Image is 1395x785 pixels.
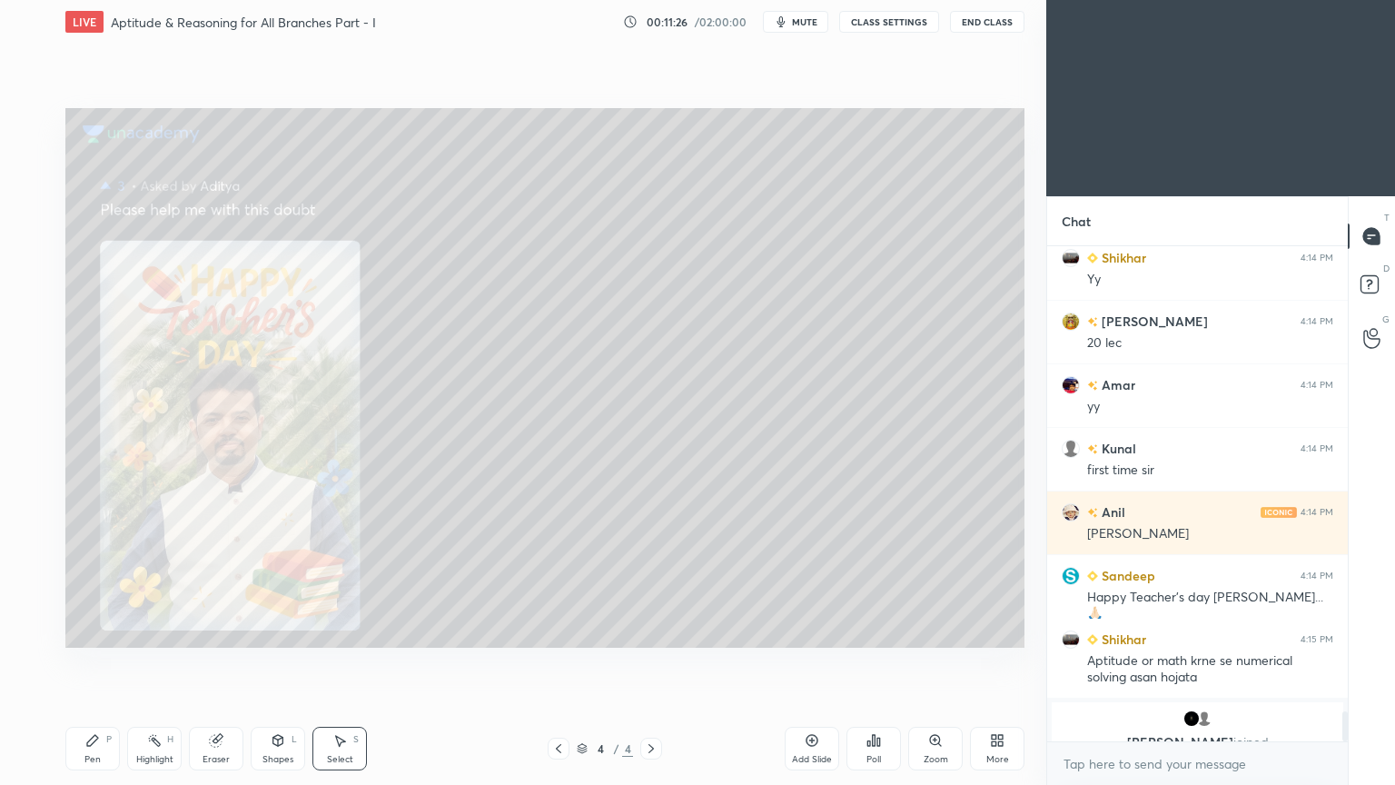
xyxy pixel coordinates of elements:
p: T [1384,211,1390,224]
h6: Shikhar [1098,248,1146,267]
div: Select [327,755,353,764]
img: default.png [1195,710,1213,728]
img: iconic-light.a09c19a4.png [1261,507,1297,518]
div: [PERSON_NAME] [1087,525,1333,543]
button: CLASS SETTINGS [839,11,939,33]
div: / [613,743,618,754]
div: L [292,735,297,744]
div: 4:14 PM [1301,571,1333,581]
h6: Shikhar [1098,630,1146,649]
div: 4 [622,740,633,757]
div: S [353,735,359,744]
div: grid [1047,246,1348,741]
img: no-rating-badge.077c3623.svg [1087,381,1098,391]
div: More [986,755,1009,764]
p: Chat [1047,197,1105,245]
div: 4:14 PM [1301,253,1333,263]
button: End Class [950,11,1024,33]
img: no-rating-badge.077c3623.svg [1087,317,1098,327]
h6: Sandeep [1098,566,1155,585]
div: Highlight [136,755,173,764]
p: D [1383,262,1390,275]
div: Zoom [924,755,948,764]
button: mute [763,11,828,33]
div: 20 lec [1087,334,1333,353]
div: Pen [84,755,101,764]
img: a4734fd09b2f42748ba4b65bbb4a6218.jpg [1062,313,1080,331]
div: Aptitude or math krne se numerical solving asan hojata [1087,652,1333,687]
h6: [PERSON_NAME] [1098,312,1208,331]
img: 3573153d637f4c11bb39579a671d567e.jpg [1182,710,1201,728]
div: Add Slide [792,755,832,764]
img: Learner_Badge_beginner_1_8b307cf2a0.svg [1087,253,1098,263]
div: H [167,735,173,744]
img: Learner_Badge_beginner_1_8b307cf2a0.svg [1087,571,1098,581]
img: default.png [1062,440,1080,458]
img: 87cd7a48d0194003aa8d4f7065a514c3.jpg [1062,567,1080,585]
div: 4:14 PM [1301,443,1333,454]
h4: Aptitude & Reasoning for All Branches Part - I [111,14,376,31]
div: 4 [591,743,609,754]
h6: Kunal [1098,439,1136,458]
img: d1a371e55e674ab0a30497302036a1a5.37530550_3 [1062,376,1080,394]
span: joined [1233,733,1269,750]
div: first time sir [1087,462,1333,480]
h6: Amar [1098,375,1135,394]
img: no-rating-badge.077c3623.svg [1087,508,1098,518]
div: Yy [1087,271,1333,289]
p: [PERSON_NAME] [1063,735,1332,750]
div: P [106,735,112,744]
div: LIVE [65,11,104,33]
img: no-rating-badge.077c3623.svg [1087,444,1098,454]
div: yy [1087,398,1333,416]
div: Happy Teacher's day [PERSON_NAME]...🙏🏻 [1087,589,1333,623]
img: 2afbe86992a24f10a40145e2f5085d5f.jpg [1062,631,1080,649]
div: 4:14 PM [1301,316,1333,327]
div: Poll [866,755,881,764]
div: Shapes [262,755,293,764]
img: 3 [1062,503,1080,522]
div: 4:15 PM [1301,634,1333,645]
span: mute [792,15,817,28]
p: G [1382,313,1390,326]
div: 4:14 PM [1301,380,1333,391]
h6: Anil [1098,502,1125,522]
div: Eraser [203,755,230,764]
img: 2afbe86992a24f10a40145e2f5085d5f.jpg [1062,249,1080,267]
div: 4:14 PM [1301,507,1333,518]
img: Learner_Badge_beginner_1_8b307cf2a0.svg [1087,634,1098,645]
